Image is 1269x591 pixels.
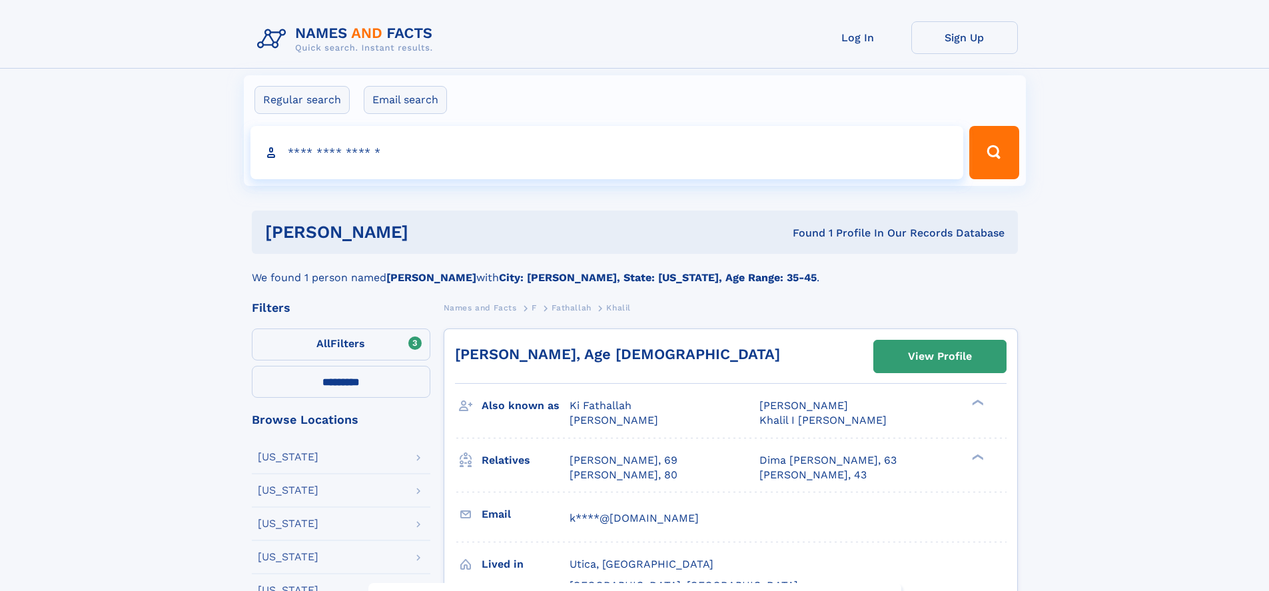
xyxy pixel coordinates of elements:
div: We found 1 person named with . [252,254,1018,286]
h3: Email [482,503,570,526]
a: [PERSON_NAME], 80 [570,468,677,482]
a: [PERSON_NAME], 69 [570,453,677,468]
span: Utica, [GEOGRAPHIC_DATA] [570,558,713,570]
a: Names and Facts [444,299,517,316]
h3: Also known as [482,394,570,417]
a: F [532,299,537,316]
div: ❯ [969,398,985,407]
a: Dima [PERSON_NAME], 63 [759,453,897,468]
span: Khalil [606,303,631,312]
label: Filters [252,328,430,360]
b: [PERSON_NAME] [386,271,476,284]
span: Fathallah [552,303,591,312]
a: Fathallah [552,299,591,316]
label: Regular search [254,86,350,114]
img: Logo Names and Facts [252,21,444,57]
label: Email search [364,86,447,114]
input: search input [250,126,964,179]
span: Ki Fathallah [570,399,632,412]
div: Filters [252,302,430,314]
b: City: [PERSON_NAME], State: [US_STATE], Age Range: 35-45 [499,271,817,284]
h1: [PERSON_NAME] [265,224,601,241]
button: Search Button [969,126,1019,179]
span: [PERSON_NAME] [759,399,848,412]
h3: Relatives [482,449,570,472]
a: [PERSON_NAME], Age [DEMOGRAPHIC_DATA] [455,346,780,362]
div: Browse Locations [252,414,430,426]
a: Sign Up [911,21,1018,54]
a: [PERSON_NAME], 43 [759,468,867,482]
div: [US_STATE] [258,485,318,496]
span: All [316,337,330,350]
div: ❯ [969,452,985,461]
div: Found 1 Profile In Our Records Database [600,226,1005,241]
div: [US_STATE] [258,552,318,562]
a: View Profile [874,340,1006,372]
span: [PERSON_NAME] [570,414,658,426]
h3: Lived in [482,553,570,576]
div: [US_STATE] [258,518,318,529]
div: View Profile [908,341,972,372]
a: Log In [805,21,911,54]
span: Khalil I [PERSON_NAME] [759,414,887,426]
div: [US_STATE] [258,452,318,462]
span: F [532,303,537,312]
